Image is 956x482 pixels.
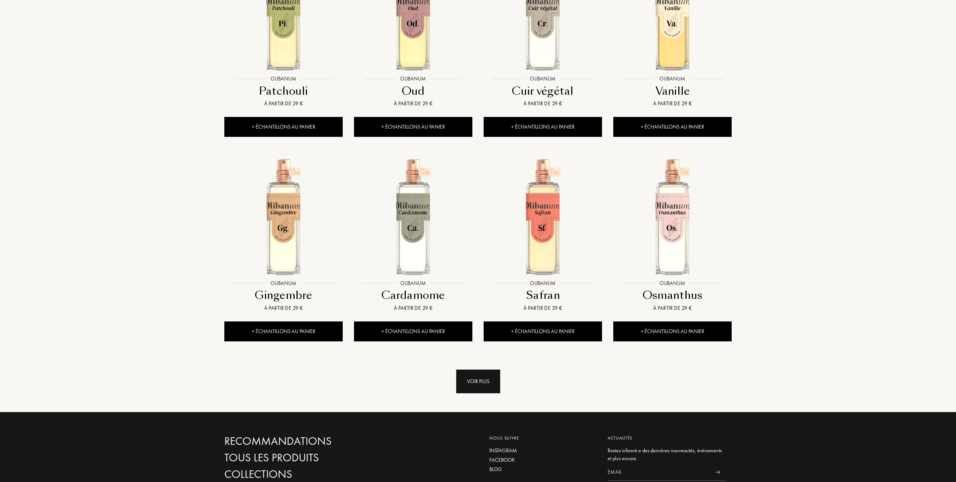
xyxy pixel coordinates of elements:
[224,150,343,321] a: Gingembre OlibanumOlibanumGingembreÀ partir de 29 €
[616,304,729,312] div: À partir de 29 €
[355,158,472,275] img: Cardamome Olibanum
[224,435,386,448] a: Recommandations
[227,304,340,312] div: À partir de 29 €
[613,321,732,341] div: + Échantillons au panier
[484,158,601,275] img: Safran Olibanum
[616,100,729,108] div: À partir de 29 €
[354,321,472,341] div: + Échantillons au panier
[484,117,602,137] div: + Échantillons au panier
[608,435,726,441] div: Actualités
[489,435,596,441] div: Nous suivre
[354,117,472,137] div: + Échantillons au panier
[224,468,386,481] a: Collections
[225,158,342,275] img: Gingembre Olibanum
[487,100,599,108] div: À partir de 29 €
[489,465,596,473] a: Blog
[484,321,602,341] div: + Échantillons au panier
[224,321,343,341] div: + Échantillons au panier
[715,470,720,474] img: news_send.svg
[608,464,709,481] input: Email
[613,117,732,137] div: + Échantillons au panier
[614,158,731,275] img: Osmanthus Olibanum
[224,451,386,464] a: Tous les produits
[487,304,599,312] div: À partir de 29 €
[227,100,340,108] div: À partir de 29 €
[489,456,596,464] a: Facebook
[224,117,343,137] div: + Échantillons au panier
[456,370,500,393] div: Voir plus
[484,150,602,321] a: Safran OlibanumOlibanumSafranÀ partir de 29 €
[613,150,732,321] a: Osmanthus OlibanumOlibanumOsmanthusÀ partir de 29 €
[357,304,469,312] div: À partir de 29 €
[489,447,596,455] a: Instagram
[357,100,469,108] div: À partir de 29 €
[608,447,726,462] div: Restez informé.e des dernières nouveautés, évènements et plus encore.
[354,150,472,321] a: Cardamome OlibanumOlibanumCardamomeÀ partir de 29 €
